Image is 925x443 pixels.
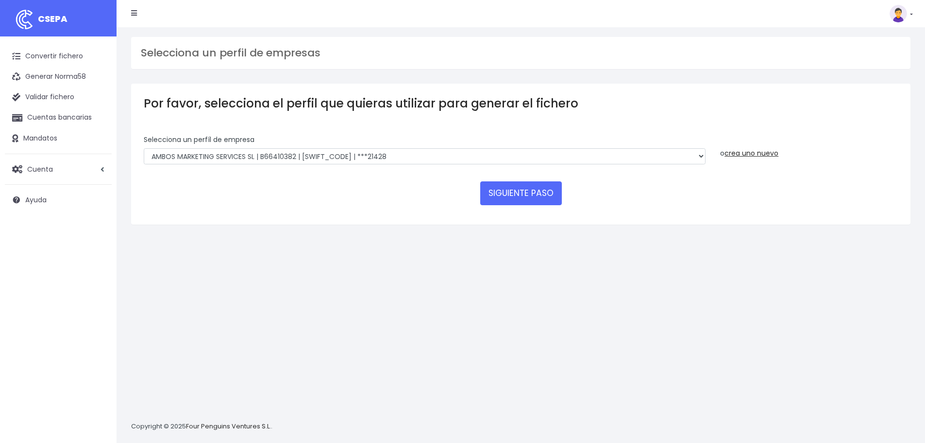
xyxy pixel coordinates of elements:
button: SIGUIENTE PASO [480,181,562,205]
span: CSEPA [38,13,67,25]
a: Cuentas bancarias [5,107,112,128]
a: Convertir fichero [5,46,112,67]
h3: Por favor, selecciona el perfil que quieras utilizar para generar el fichero [144,96,898,110]
a: crea uno nuevo [724,148,778,158]
img: logo [12,7,36,32]
h3: Selecciona un perfil de empresas [141,47,901,59]
label: Selecciona un perfíl de empresa [144,135,254,145]
img: profile [890,5,907,22]
p: Copyright © 2025 . [131,422,272,432]
a: Mandatos [5,128,112,149]
a: Generar Norma58 [5,67,112,87]
a: Validar fichero [5,87,112,107]
div: o [720,135,898,159]
span: Cuenta [27,164,53,174]
a: Ayuda [5,190,112,210]
a: Cuenta [5,159,112,179]
span: Ayuda [25,195,47,205]
a: Four Penguins Ventures S.L. [186,422,271,431]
